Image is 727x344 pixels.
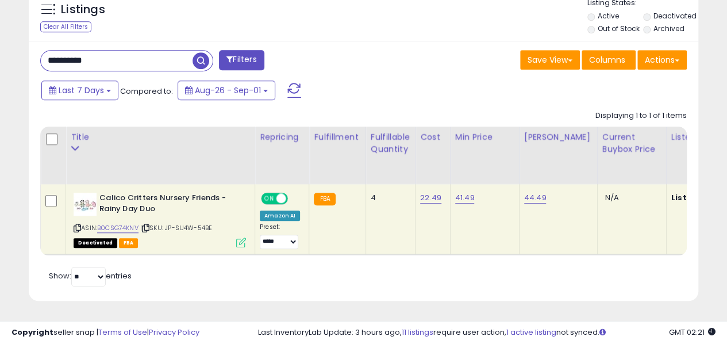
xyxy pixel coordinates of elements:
[455,131,514,143] div: Min Price
[40,21,91,32] div: Clear All Filters
[455,192,475,204] a: 41.49
[258,327,716,338] div: Last InventoryLab Update: 3 hours ago, require user action, not synced.
[520,50,580,70] button: Save View
[605,192,619,203] span: N/A
[262,194,276,204] span: ON
[11,327,199,338] div: seller snap | |
[371,193,406,203] div: 4
[49,270,132,281] span: Show: entries
[653,24,684,33] label: Archived
[97,223,139,233] a: B0CSG74KNV
[420,131,445,143] div: Cost
[637,50,687,70] button: Actions
[99,193,239,217] b: Calico Critters Nursery Friends - Rainy Day Duo
[653,11,697,21] label: Deactivated
[371,131,410,155] div: Fulfillable Quantity
[149,327,199,338] a: Privacy Policy
[140,223,212,232] span: | SKU: JP-SU4W-54BE
[420,192,441,204] a: 22.49
[41,81,118,100] button: Last 7 Days
[595,110,687,121] div: Displaying 1 to 1 of 1 items
[178,81,275,100] button: Aug-26 - Sep-01
[260,223,300,249] div: Preset:
[314,193,335,205] small: FBA
[195,85,261,96] span: Aug-26 - Sep-01
[74,193,97,216] img: 31TfFi8WB6L._SL40_.jpg
[524,192,547,204] a: 44.49
[506,327,556,338] a: 1 active listing
[602,131,661,155] div: Current Buybox Price
[71,131,250,143] div: Title
[219,50,264,70] button: Filters
[669,327,716,338] span: 2025-09-9 02:21 GMT
[120,86,173,97] span: Compared to:
[524,131,593,143] div: [PERSON_NAME]
[11,327,53,338] strong: Copyright
[74,193,246,246] div: ASIN:
[260,211,300,221] div: Amazon AI
[597,24,639,33] label: Out of Stock
[98,327,147,338] a: Terms of Use
[582,50,636,70] button: Columns
[402,327,433,338] a: 11 listings
[314,131,360,143] div: Fulfillment
[59,85,104,96] span: Last 7 Days
[119,238,139,248] span: FBA
[74,238,117,248] span: All listings that are unavailable for purchase on Amazon for any reason other than out-of-stock
[671,192,724,203] b: Listed Price:
[597,11,618,21] label: Active
[61,2,105,18] h5: Listings
[260,131,304,143] div: Repricing
[589,54,625,66] span: Columns
[286,194,305,204] span: OFF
